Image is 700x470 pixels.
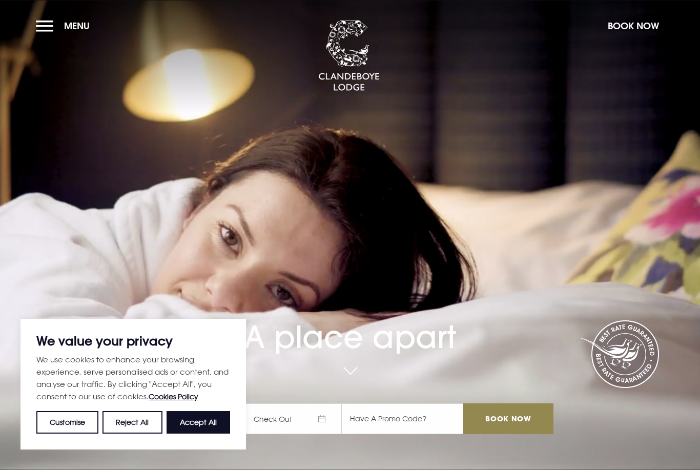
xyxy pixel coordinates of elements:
h1: A place apart [147,290,553,355]
span: Menu [64,20,90,32]
input: Book Now [463,403,553,434]
input: Have A Promo Code? [341,403,463,434]
button: Book Now [603,15,664,37]
button: Customise [36,411,98,434]
p: We value your privacy [36,335,230,347]
span: Check Out [244,403,341,434]
button: Accept All [167,411,230,434]
button: Reject All [102,411,162,434]
div: We value your privacy [20,319,246,449]
p: We use cookies to enhance your browsing experience, serve personalised ads or content, and analys... [36,353,230,403]
button: Menu [36,15,95,37]
a: Cookies Policy [149,392,198,401]
img: Clandeboye Lodge [318,20,380,92]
